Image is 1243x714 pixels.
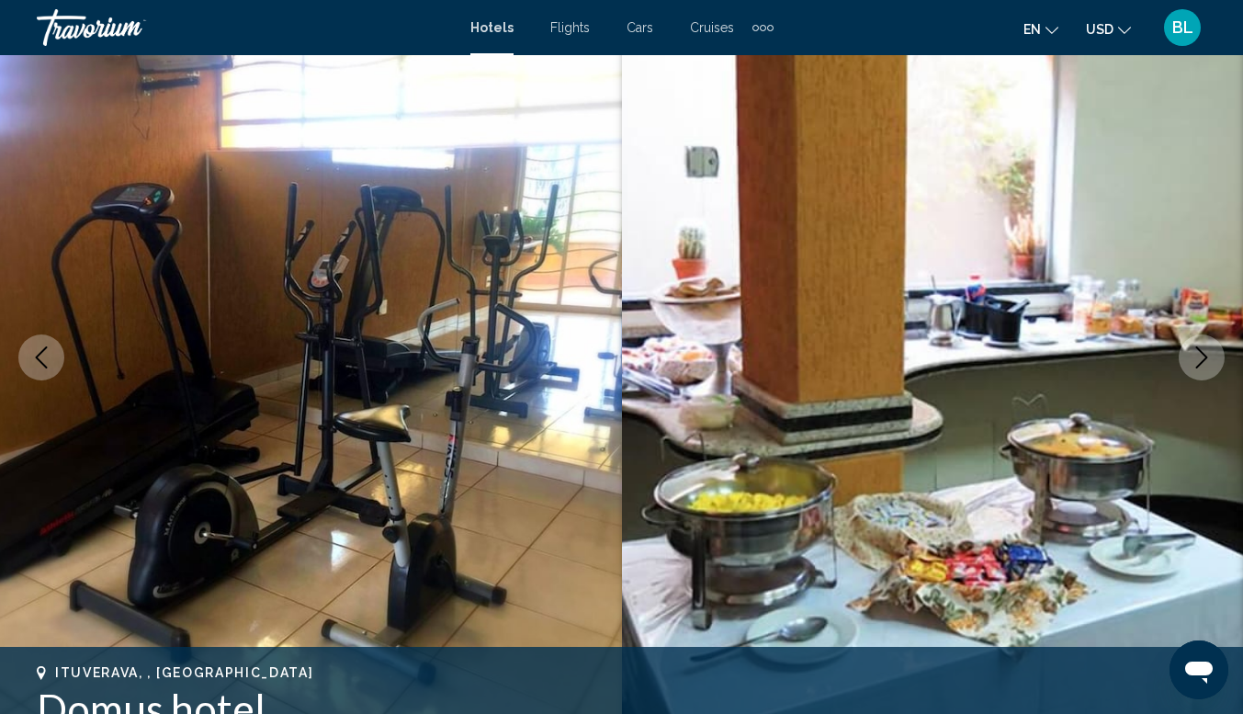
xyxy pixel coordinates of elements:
a: Travorium [37,9,452,46]
a: Hotels [470,20,514,35]
button: Extra navigation items [752,13,774,42]
button: Previous image [18,334,64,380]
span: USD [1086,22,1113,37]
a: Cars [627,20,653,35]
iframe: Button to launch messaging window [1170,640,1228,699]
button: Change currency [1086,16,1131,42]
a: Flights [550,20,590,35]
a: Cruises [690,20,734,35]
span: en [1023,22,1041,37]
button: Change language [1023,16,1058,42]
button: User Menu [1158,8,1206,47]
span: Ituverava, , [GEOGRAPHIC_DATA] [55,665,313,680]
span: BL [1172,18,1193,37]
button: Next image [1179,334,1225,380]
